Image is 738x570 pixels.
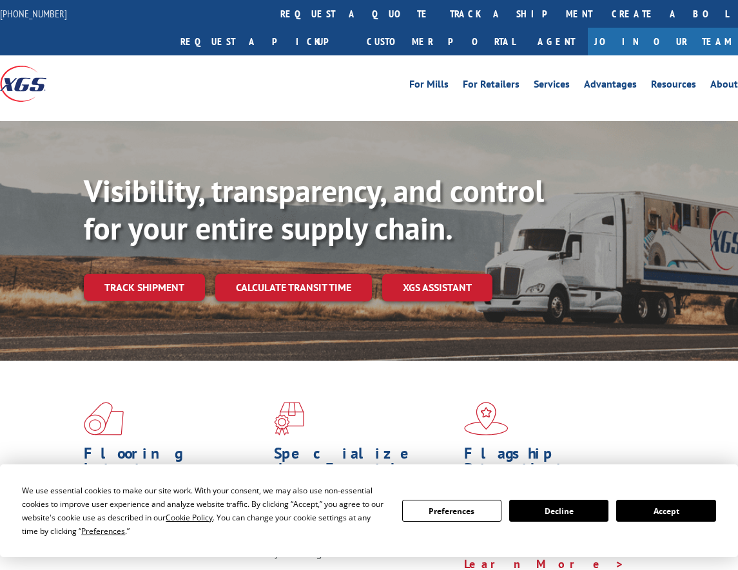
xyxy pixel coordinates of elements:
span: As an industry carrier of choice, XGS has brought innovation and dedication to flooring logistics... [84,499,263,559]
img: xgs-icon-flagship-distribution-model-red [464,402,509,435]
span: Preferences [81,526,125,537]
div: We use essential cookies to make our site work. With your consent, we may also use non-essential ... [22,484,386,538]
a: Agent [525,28,588,55]
a: Resources [651,79,696,93]
span: Cookie Policy [166,512,213,523]
a: For Mills [409,79,449,93]
img: xgs-icon-focused-on-flooring-red [274,402,304,435]
b: Visibility, transparency, and control for your entire supply chain. [84,171,544,248]
h1: Flagship Distribution Model [464,446,645,499]
button: Preferences [402,500,501,522]
a: For Retailers [463,79,520,93]
h1: Flooring Logistics Solutions [84,446,264,499]
button: Decline [509,500,608,522]
h1: Specialized Freight Experts [274,446,454,499]
a: Services [534,79,570,93]
a: Request a pickup [171,28,357,55]
a: Advantages [584,79,637,93]
button: Accept [616,500,715,522]
img: xgs-icon-total-supply-chain-intelligence-red [84,402,124,435]
a: About [710,79,738,93]
a: Calculate transit time [215,274,372,301]
a: Join Our Team [588,28,738,55]
a: Track shipment [84,274,205,301]
a: XGS ASSISTANT [382,274,492,301]
a: Customer Portal [357,28,525,55]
